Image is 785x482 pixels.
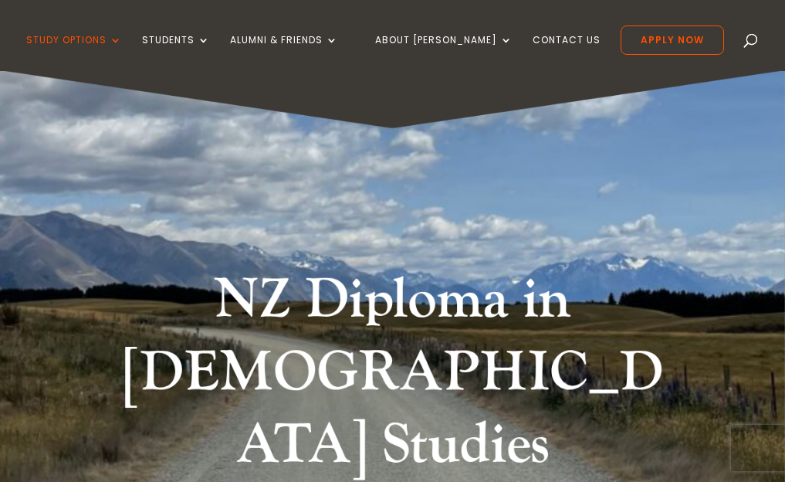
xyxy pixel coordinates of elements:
a: Alumni & Friends [230,35,338,71]
a: Study Options [26,35,122,71]
a: Contact Us [533,35,601,71]
a: About [PERSON_NAME] [375,35,513,71]
a: Apply Now [621,25,724,55]
a: Students [142,35,210,71]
